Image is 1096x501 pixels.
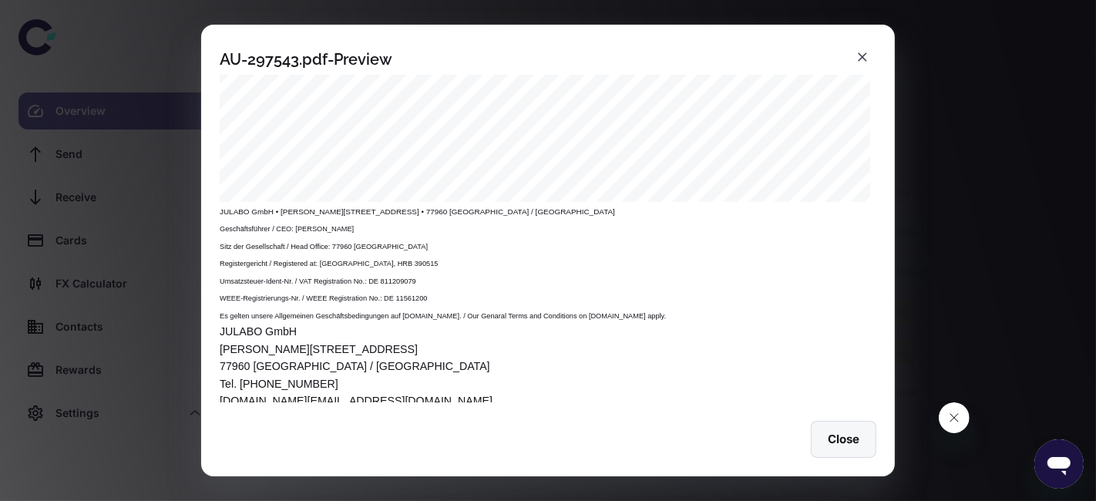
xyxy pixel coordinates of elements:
[220,243,285,250] span: Sitz der Gesellschaft
[274,260,318,267] span: Registered at:
[287,243,289,250] span: /
[220,50,392,69] div: AU-297543.pdf - Preview
[295,277,298,285] span: /
[811,421,876,458] button: Close
[220,207,274,216] span: JULABO GmbH
[306,294,382,302] span: WEEE Registration No.:
[302,294,304,302] span: /
[9,11,111,23] span: Hi. Need any help?
[1034,439,1084,489] iframe: Button to launch messaging window
[332,243,428,250] span: 77960 [GEOGRAPHIC_DATA]
[270,260,272,267] span: /
[295,225,354,233] span: [PERSON_NAME]
[272,225,274,233] span: /
[291,243,330,250] span: Head Office:
[370,360,373,372] span: /
[276,207,419,216] span: • [PERSON_NAME][STREET_ADDRESS]
[276,225,294,233] span: CEO:
[220,294,301,302] span: WEEE-Registrierungs-Nr.
[220,325,297,338] span: JULABO GmbH
[536,207,615,216] span: [GEOGRAPHIC_DATA]
[220,312,462,320] span: Es gelten unsere Allgemeinen Geschäftsbedingungen auf [DOMAIN_NAME].
[368,277,416,285] span: DE 811209079
[467,312,666,320] span: Our Genaral Terms and Conditions on [DOMAIN_NAME] apply.
[422,207,530,216] span: • 77960 [GEOGRAPHIC_DATA]
[384,294,427,302] span: DE 11561200
[299,277,367,285] span: VAT Registration No.:
[220,260,267,267] span: Registergericht
[220,225,271,233] span: Geschäftsführer
[463,312,466,320] span: /
[939,402,970,433] iframe: Close message
[220,360,367,372] span: 77960 [GEOGRAPHIC_DATA]
[220,378,338,390] span: Tel. [PHONE_NUMBER]
[220,343,418,355] span: [PERSON_NAME][STREET_ADDRESS]
[220,395,493,407] span: [DOMAIN_NAME][EMAIL_ADDRESS][DOMAIN_NAME]
[376,360,490,372] span: [GEOGRAPHIC_DATA]
[220,277,293,285] span: Umsatzsteuer-Ident-Nr.
[531,207,533,216] span: /
[320,260,439,267] span: [GEOGRAPHIC_DATA], HRB 390515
